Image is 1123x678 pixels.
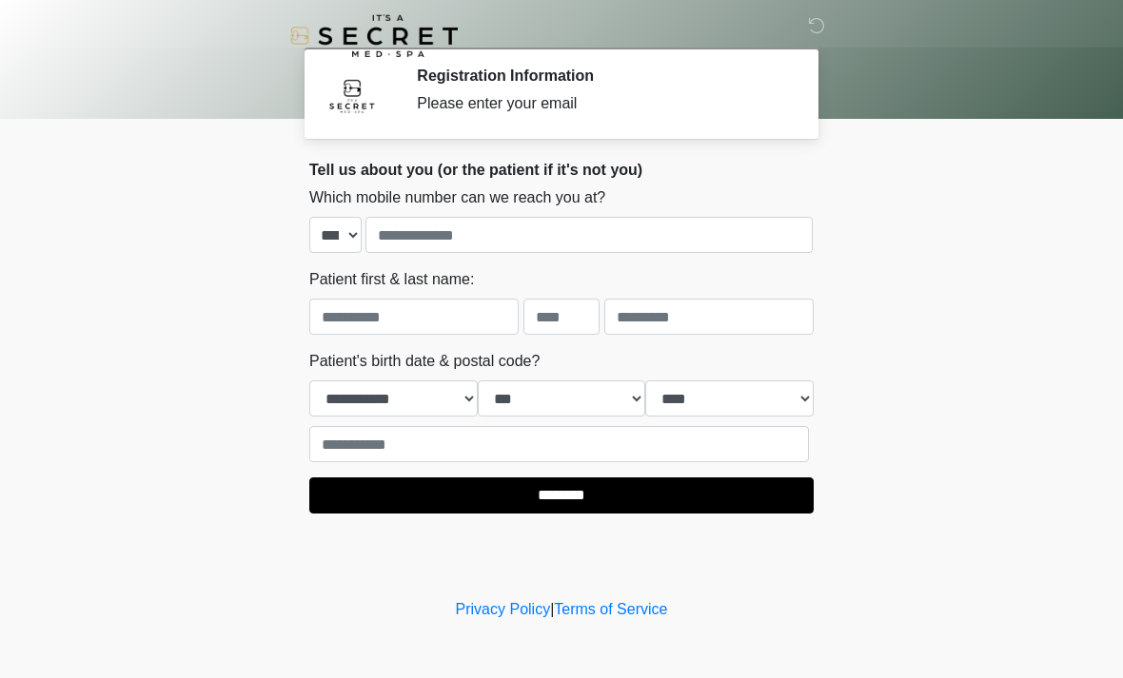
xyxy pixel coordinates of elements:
[550,601,554,617] a: |
[417,92,785,115] div: Please enter your email
[290,14,458,57] img: It's A Secret Med Spa Logo
[324,67,381,124] img: Agent Avatar
[309,350,540,373] label: Patient's birth date & postal code?
[309,268,474,291] label: Patient first & last name:
[456,601,551,617] a: Privacy Policy
[309,186,605,209] label: Which mobile number can we reach you at?
[417,67,785,85] h2: Registration Information
[309,161,814,179] h2: Tell us about you (or the patient if it's not you)
[554,601,667,617] a: Terms of Service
